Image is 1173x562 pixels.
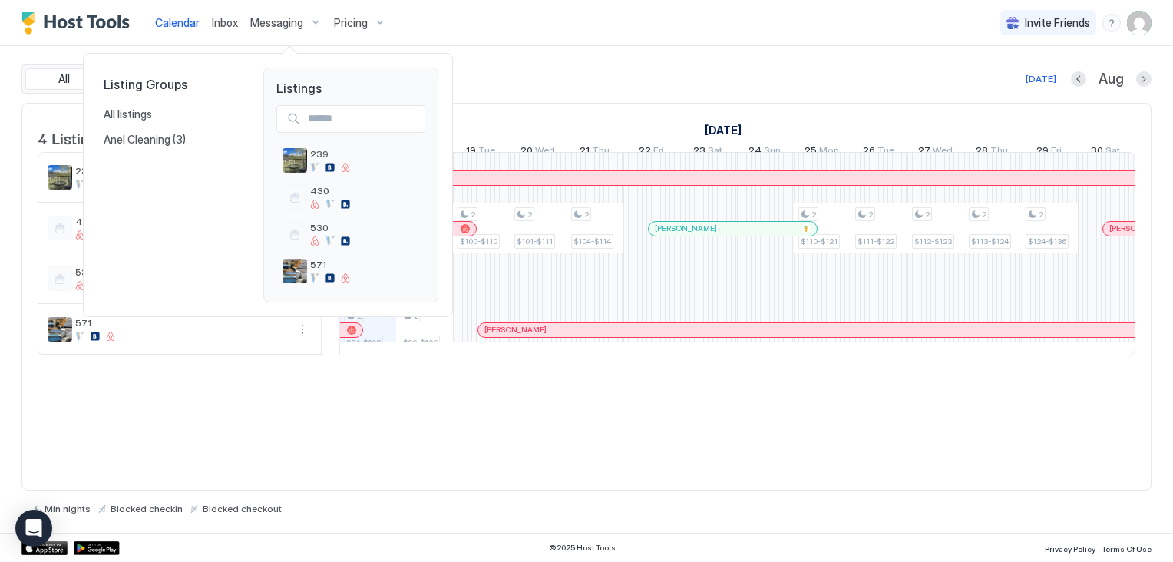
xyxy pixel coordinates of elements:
[276,179,425,216] a: 430
[276,216,425,253] a: 530
[302,106,425,132] input: Input Field
[310,185,350,197] span: 430
[104,107,152,121] span: All listings
[173,133,186,147] span: (3)
[283,259,307,283] div: listing image
[276,81,425,96] span: Listings
[97,77,245,92] span: Listing Groups
[283,148,307,173] div: listing image
[310,222,350,233] span: 530
[310,259,350,270] span: 571
[15,510,52,547] div: Open Intercom Messenger
[97,101,245,127] a: All listings
[310,148,350,160] span: 239
[97,127,245,153] a: Anel Cleaning (3)
[104,133,173,147] span: Anel Cleaning
[276,142,425,179] a: listing image239
[276,253,425,289] a: listing image571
